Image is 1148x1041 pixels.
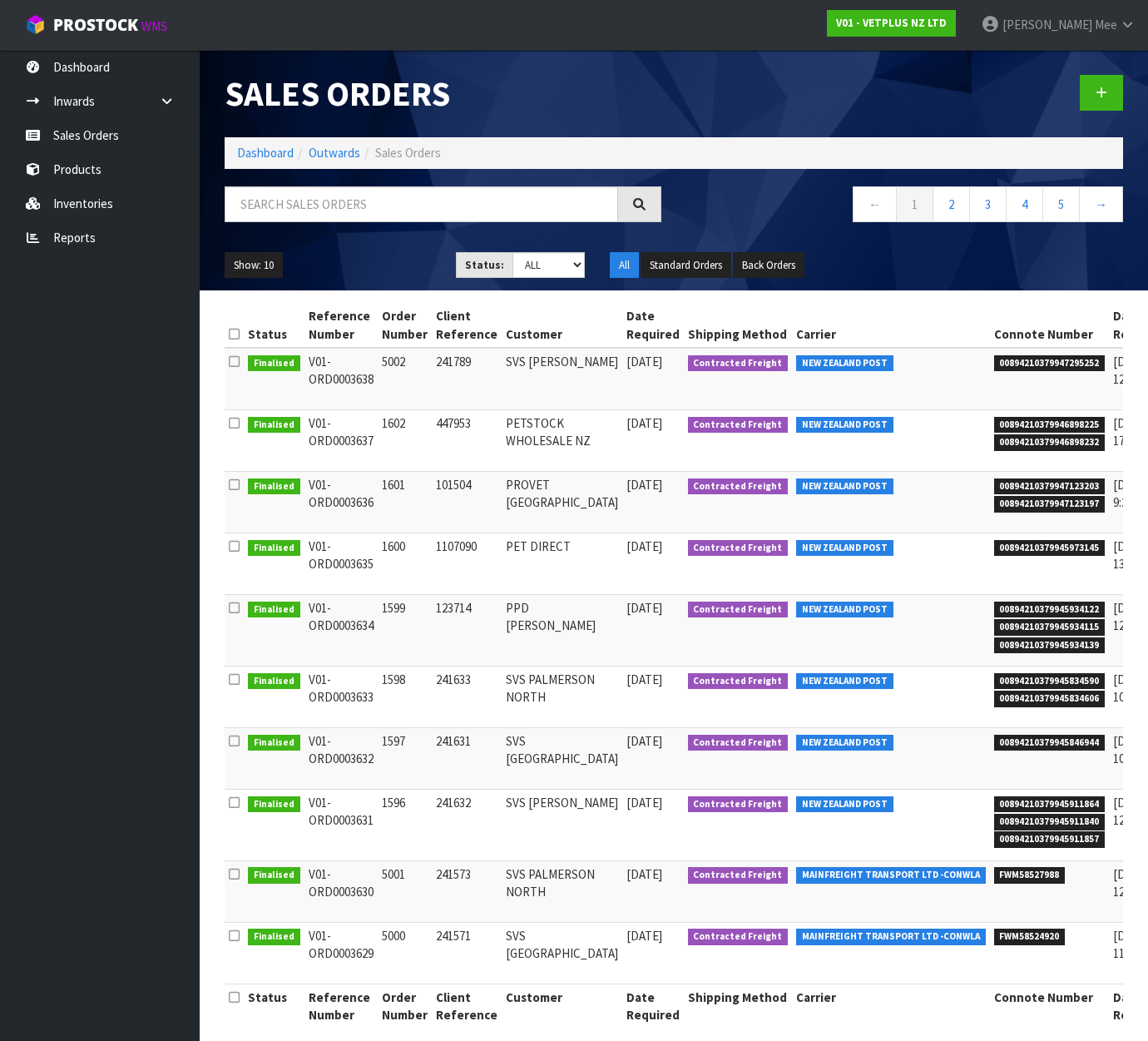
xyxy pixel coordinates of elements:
[990,303,1110,348] th: Connote Number
[796,417,893,434] span: NEW ZEALAND POST
[304,727,378,789] td: V01-ORD0003632
[796,355,893,372] span: NEW ZEALAND POST
[378,595,432,667] td: 1599
[378,666,432,727] td: 1598
[994,637,1106,654] span: 00894210379945934139
[994,867,1066,884] span: FWM58527988
[994,540,1106,557] span: 00894210379945973145
[248,602,300,618] span: Finalised
[933,186,970,222] a: 2
[994,673,1106,690] span: 00894210379945834590
[248,796,300,813] span: Finalised
[248,735,300,751] span: Finalised
[248,929,300,945] span: Finalised
[432,410,502,472] td: 447953
[304,533,378,595] td: V01-ORD0003635
[432,595,502,667] td: 123714
[432,789,502,860] td: 241632
[378,533,432,595] td: 1600
[432,303,502,348] th: Client Reference
[733,252,804,279] button: Back Orders
[896,186,933,222] a: 1
[796,478,893,495] span: NEW ZEALAND POST
[994,814,1106,830] span: 00894210379945911840
[244,303,304,348] th: Status
[688,478,789,495] span: Contracted Freight
[626,600,662,616] span: [DATE]
[225,252,283,279] button: Show: 10
[248,355,300,372] span: Finalised
[688,929,789,945] span: Contracted Freight
[304,789,378,860] td: V01-ORD0003631
[378,410,432,472] td: 1602
[688,867,789,884] span: Contracted Freight
[248,417,300,434] span: Finalised
[304,984,378,1028] th: Reference Number
[688,796,789,813] span: Contracted Freight
[994,619,1106,636] span: 00894210379945934115
[626,672,662,687] span: [DATE]
[378,472,432,533] td: 1601
[502,410,622,472] td: PETSTOCK WHOLESALE NZ
[626,928,662,944] span: [DATE]
[688,540,789,557] span: Contracted Freight
[994,602,1106,618] span: 00894210379945934122
[688,355,789,372] span: Contracted Freight
[304,860,378,922] td: V01-ORD0003630
[626,477,662,493] span: [DATE]
[994,434,1106,451] span: 00894210379946898232
[432,984,502,1028] th: Client Reference
[53,14,138,36] span: ProStock
[994,691,1106,707] span: 00894210379945834606
[1079,186,1123,222] a: →
[432,472,502,533] td: 101504
[990,984,1110,1028] th: Connote Number
[684,984,793,1028] th: Shipping Method
[1042,186,1080,222] a: 5
[502,922,622,984] td: SVS [GEOGRAPHIC_DATA]
[502,860,622,922] td: SVS PALMERSON NORTH
[432,727,502,789] td: 241631
[610,252,639,279] button: All
[502,472,622,533] td: PROVET [GEOGRAPHIC_DATA]
[378,789,432,860] td: 1596
[309,145,360,161] a: Outwards
[25,14,46,35] img: cube-alt.png
[796,796,893,813] span: NEW ZEALAND POST
[686,186,1123,227] nav: Page navigation
[994,355,1106,372] span: 00894210379947295252
[969,186,1007,222] a: 3
[378,303,432,348] th: Order Number
[684,303,793,348] th: Shipping Method
[502,303,622,348] th: Customer
[796,929,986,945] span: MAINFREIGHT TRANSPORT LTD -CONWLA
[432,348,502,410] td: 241789
[994,831,1106,848] span: 00894210379945911857
[688,417,789,434] span: Contracted Freight
[626,866,662,882] span: [DATE]
[994,417,1106,434] span: 00894210379946898225
[688,673,789,690] span: Contracted Freight
[622,303,684,348] th: Date Required
[641,252,731,279] button: Standard Orders
[378,984,432,1028] th: Order Number
[796,673,893,690] span: NEW ZEALAND POST
[225,75,661,112] h1: Sales Orders
[432,533,502,595] td: 1107090
[465,258,504,272] strong: Status:
[432,860,502,922] td: 241573
[853,186,897,222] a: ←
[244,984,304,1028] th: Status
[378,922,432,984] td: 5000
[304,348,378,410] td: V01-ORD0003638
[248,867,300,884] span: Finalised
[432,666,502,727] td: 241633
[688,602,789,618] span: Contracted Freight
[502,666,622,727] td: SVS PALMERSON NORTH
[994,735,1106,751] span: 00894210379945846944
[502,727,622,789] td: SVS [GEOGRAPHIC_DATA]
[796,540,893,557] span: NEW ZEALAND POST
[1002,17,1092,32] span: [PERSON_NAME]
[796,735,893,751] span: NEW ZEALAND POST
[304,595,378,667] td: V01-ORD0003634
